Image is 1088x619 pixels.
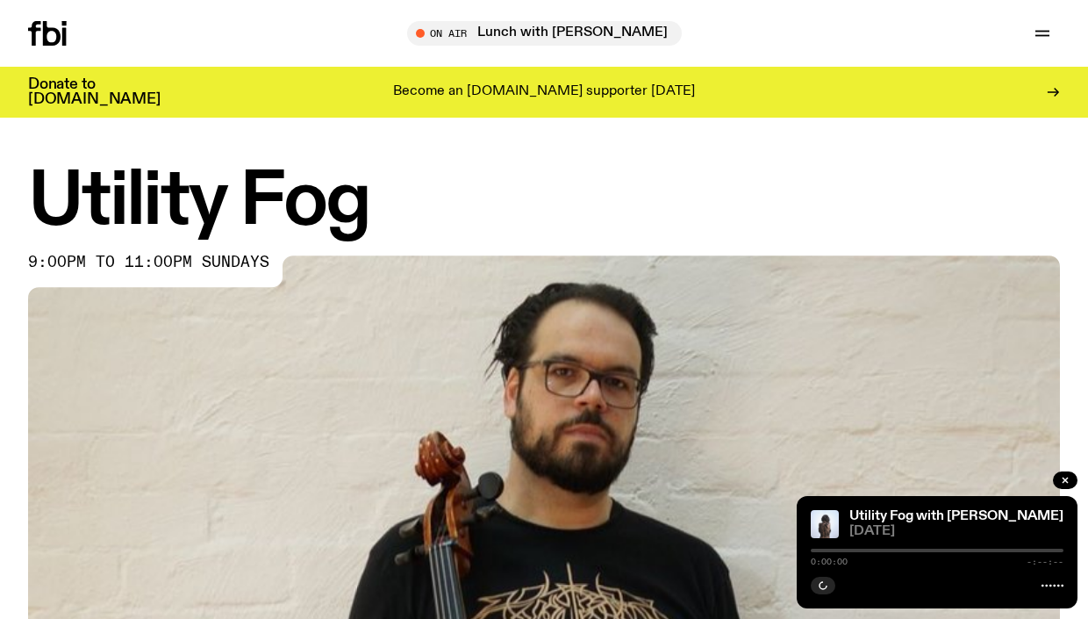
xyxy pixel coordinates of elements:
[407,21,682,46] button: On AirLunch with [PERSON_NAME]
[393,84,695,100] p: Become an [DOMAIN_NAME] supporter [DATE]
[811,510,839,538] img: Cover of Leese's album Δ
[811,558,848,566] span: 0:00:00
[1027,558,1063,566] span: -:--:--
[849,525,1063,538] span: [DATE]
[28,77,161,107] h3: Donate to [DOMAIN_NAME]
[849,509,1063,523] a: Utility Fog with [PERSON_NAME]
[28,167,1060,238] h1: Utility Fog
[28,256,269,270] span: 9:00pm to 11:00pm sundays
